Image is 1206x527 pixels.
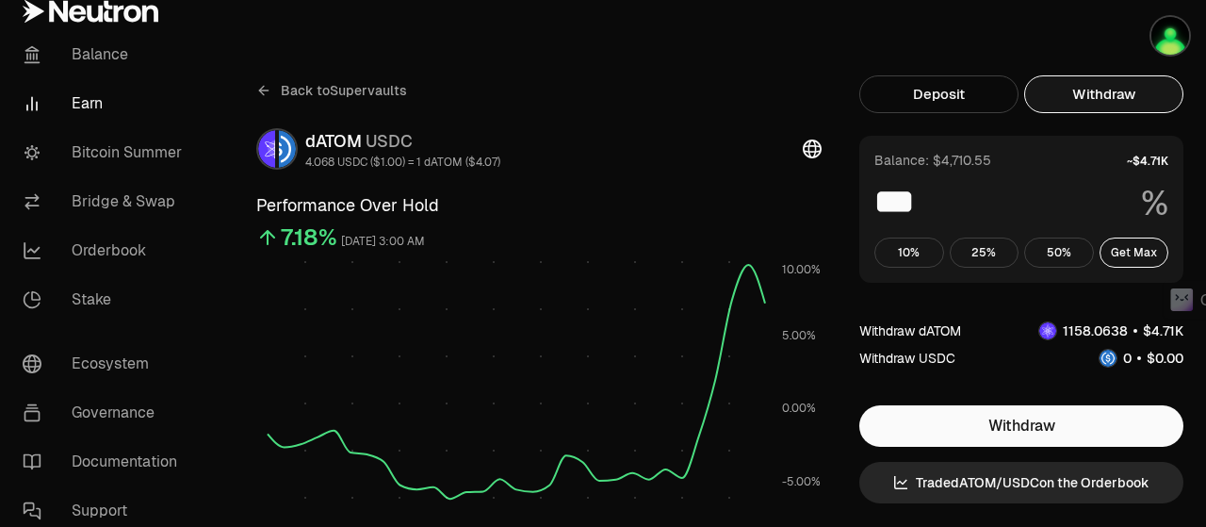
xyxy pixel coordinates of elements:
[341,231,425,253] div: [DATE] 3:00 AM
[1100,238,1169,268] button: Get Max
[305,155,500,170] div: 4.068 USDC ($1.00) = 1 dATOM ($4.07)
[859,405,1183,447] button: Withdraw
[782,328,816,343] tspan: 5.00%
[782,474,821,489] tspan: -5.00%
[782,401,816,416] tspan: 0.00%
[8,226,204,275] a: Orderbook
[859,75,1019,113] button: Deposit
[874,238,944,268] button: 10%
[256,192,822,219] h3: Performance Over Hold
[258,130,275,168] img: dATOM Logo
[859,349,955,368] div: Withdraw USDC
[1024,238,1094,268] button: 50%
[366,130,413,152] span: USDC
[281,222,337,253] div: 7.18%
[281,81,407,100] span: Back to Supervaults
[950,238,1019,268] button: 25%
[859,462,1183,503] a: TradedATOM/USDCon the Orderbook
[8,79,204,128] a: Earn
[256,75,407,106] a: Back toSupervaults
[8,437,204,486] a: Documentation
[1039,322,1056,339] img: dATOM Logo
[279,130,296,168] img: USDC Logo
[8,275,204,324] a: Stake
[1024,75,1183,113] button: Withdraw
[782,262,821,277] tspan: 10.00%
[8,339,204,388] a: Ecosystem
[8,128,204,177] a: Bitcoin Summer
[8,388,204,437] a: Governance
[1141,185,1168,222] span: %
[874,151,991,170] div: Balance: $4,710.55
[859,321,961,340] div: Withdraw dATOM
[8,177,204,226] a: Bridge & Swap
[8,30,204,79] a: Balance
[1151,17,1189,55] img: Kycka wallet
[305,128,500,155] div: dATOM
[1100,350,1116,367] img: USDC Logo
